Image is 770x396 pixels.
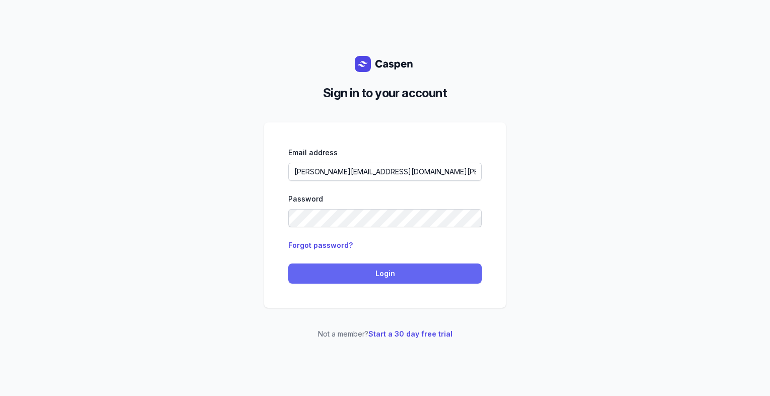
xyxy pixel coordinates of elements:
[264,328,506,340] p: Not a member?
[288,193,482,205] div: Password
[368,329,453,338] a: Start a 30 day free trial
[288,163,482,181] input: Enter your email address...
[288,263,482,284] button: Login
[272,84,498,102] h2: Sign in to your account
[288,241,353,249] a: Forgot password?
[288,147,482,159] div: Email address
[294,268,476,280] span: Login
